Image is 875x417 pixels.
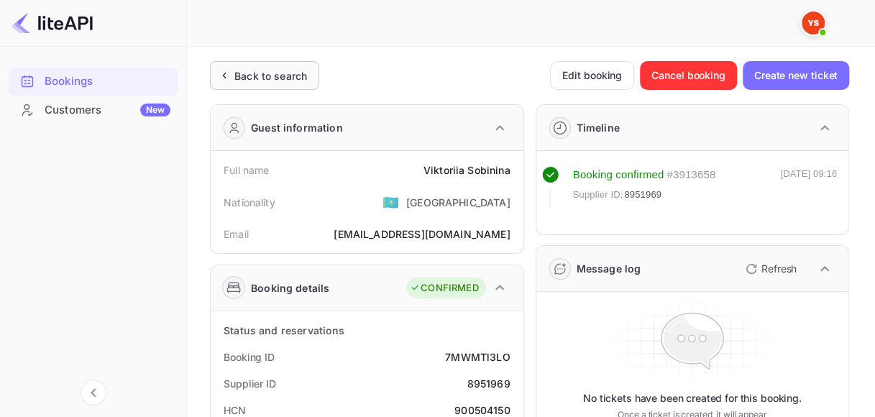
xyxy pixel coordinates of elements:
[334,226,510,242] div: [EMAIL_ADDRESS][DOMAIN_NAME]
[583,391,802,405] p: No tickets have been created for this booking.
[737,257,802,280] button: Refresh
[224,195,275,210] div: Nationality
[467,376,510,391] div: 8951969
[234,68,307,83] div: Back to search
[224,376,276,391] div: Supplier ID
[251,280,329,295] div: Booking details
[45,102,170,119] div: Customers
[640,61,737,90] button: Cancel booking
[406,195,510,210] div: [GEOGRAPHIC_DATA]
[550,61,634,90] button: Edit booking
[9,68,178,96] div: Bookings
[577,261,641,276] div: Message log
[81,380,106,405] button: Collapse navigation
[224,323,344,338] div: Status and reservations
[9,68,178,94] a: Bookings
[573,167,664,183] div: Booking confirmed
[140,104,170,116] div: New
[251,120,343,135] div: Guest information
[382,189,399,215] span: United States
[761,261,797,276] p: Refresh
[780,167,837,208] div: [DATE] 09:16
[802,12,825,35] img: Yandex Support
[423,162,510,178] div: Viktoriia Sobinina
[666,167,715,183] div: # 3913658
[573,188,623,202] span: Supplier ID:
[9,96,178,123] a: CustomersNew
[743,61,849,90] button: Create new ticket
[624,188,661,202] span: 8951969
[577,120,620,135] div: Timeline
[224,349,275,365] div: Booking ID
[445,349,510,365] div: 7MWMTl3LO
[224,162,269,178] div: Full name
[224,226,249,242] div: Email
[12,12,93,35] img: LiteAPI logo
[410,281,478,295] div: CONFIRMED
[45,73,170,90] div: Bookings
[9,96,178,124] div: CustomersNew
